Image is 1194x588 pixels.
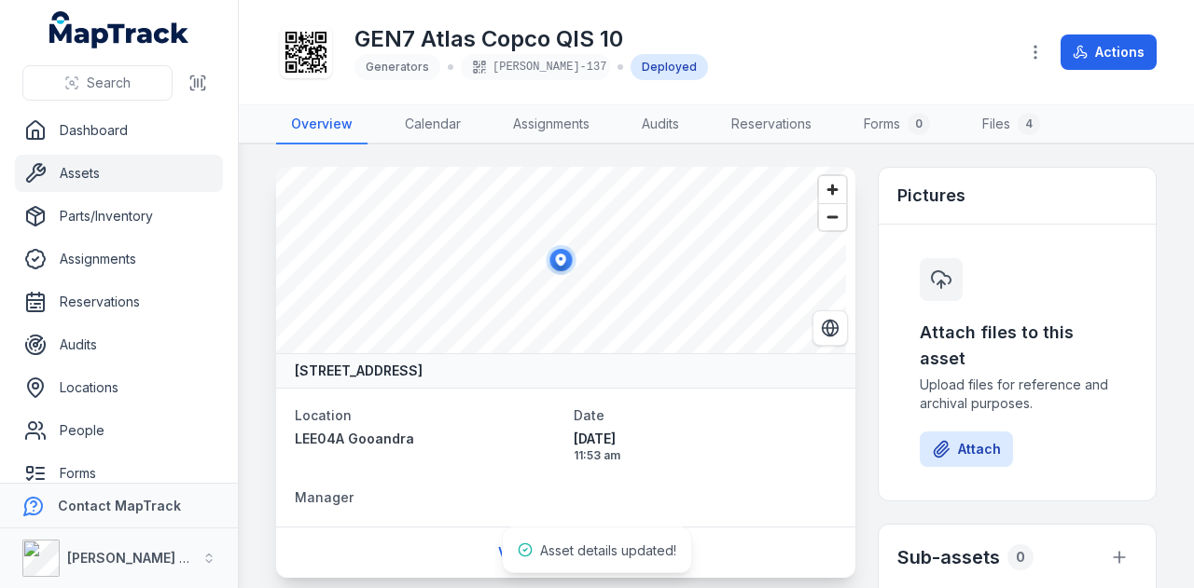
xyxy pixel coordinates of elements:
a: Parts/Inventory [15,198,223,235]
span: Search [87,74,131,92]
a: Reservations [716,105,826,144]
button: Switch to Satellite View [812,310,848,346]
button: Zoom in [819,176,846,203]
a: Audits [627,105,694,144]
button: Actions [1061,34,1157,70]
a: Forms [15,455,223,492]
time: 03/06/2025, 11:53:10 am [574,430,838,463]
a: People [15,412,223,449]
h3: Pictures [897,183,965,209]
a: MapTrack [49,11,189,48]
div: 4 [1018,113,1040,135]
a: Dashboard [15,112,223,149]
a: Locations [15,369,223,406]
button: Zoom out [819,203,846,230]
strong: [STREET_ADDRESS] [295,362,423,380]
a: View assignment [486,535,646,570]
span: [DATE] [574,430,838,448]
a: Assignments [498,105,604,144]
div: [PERSON_NAME]-137 [461,54,610,80]
a: LEE04A Gooandra [295,430,559,448]
a: Assignments [15,240,223,278]
a: Reservations [15,283,223,321]
strong: Contact MapTrack [58,498,181,513]
span: Upload files for reference and archival purposes. [920,376,1115,413]
div: Deployed [631,54,708,80]
button: Search [22,65,173,101]
div: 0 [908,113,930,135]
a: Assets [15,155,223,192]
span: Date [574,407,604,423]
span: 11:53 am [574,448,838,463]
a: Files4 [967,105,1055,144]
a: Overview [276,105,368,144]
h2: Sub-assets [897,544,1000,570]
span: Generators [366,60,429,74]
span: LEE04A Gooandra [295,431,414,446]
span: Location [295,407,352,423]
button: Attach [920,431,1013,467]
div: 0 [1007,544,1034,570]
span: Asset details updated! [540,542,676,558]
a: Calendar [390,105,476,144]
span: Manager [295,489,354,505]
a: Forms0 [849,105,945,144]
a: Audits [15,326,223,363]
canvas: Map [276,167,846,353]
h1: GEN7 Atlas Copco QIS 10 [354,24,708,54]
strong: [PERSON_NAME] Group [67,550,220,566]
h3: Attach files to this asset [920,320,1115,372]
